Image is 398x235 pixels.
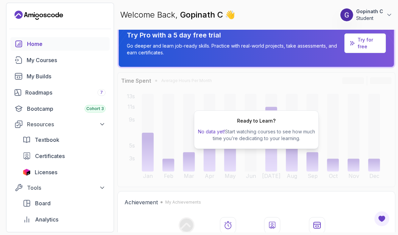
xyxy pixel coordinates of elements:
[19,149,110,163] a: certificates
[10,86,110,99] a: roadmaps
[27,72,106,80] div: My Builds
[340,8,393,22] button: user profile imageGopinath CStudent
[35,215,58,224] span: Analytics
[19,197,110,210] a: board
[35,152,65,160] span: Certificates
[180,10,225,20] span: Gopinath C
[15,10,63,21] a: Landing page
[356,15,383,22] p: Student
[100,90,103,95] span: 7
[10,37,110,51] a: home
[27,40,106,48] div: Home
[25,88,106,97] div: Roadmaps
[10,102,110,115] a: bootcamp
[19,133,110,147] a: textbook
[86,106,104,111] span: Cohort 3
[19,213,110,226] a: analytics
[197,128,316,142] p: Start watching courses to see how much time you’re dedicating to your learning.
[358,36,380,50] a: Try for free
[19,165,110,179] a: licenses
[374,211,390,227] button: Open Feedback Button
[127,43,342,56] p: Go deeper and learn job-ready skills. Practice with real-world projects, take assessments, and ea...
[340,8,353,21] img: user profile image
[23,169,31,176] img: jetbrains icon
[237,117,276,124] h2: Ready to Learn?
[165,200,201,205] p: My Achievements
[198,129,225,134] span: No data yet!
[356,8,383,15] p: Gopinath C
[344,33,386,53] a: Try for free
[10,118,110,130] button: Resources
[10,53,110,67] a: courses
[120,9,235,20] p: Welcome Back,
[35,168,57,176] span: Licenses
[35,136,59,144] span: Textbook
[224,9,236,21] span: 👋
[127,30,342,40] p: Try Pro with a 5 day free trial
[27,184,106,192] div: Tools
[27,105,106,113] div: Bootcamp
[27,56,106,64] div: My Courses
[35,199,51,207] span: Board
[124,198,158,206] h2: Achievement
[10,70,110,83] a: builds
[10,182,110,194] button: Tools
[27,120,106,128] div: Resources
